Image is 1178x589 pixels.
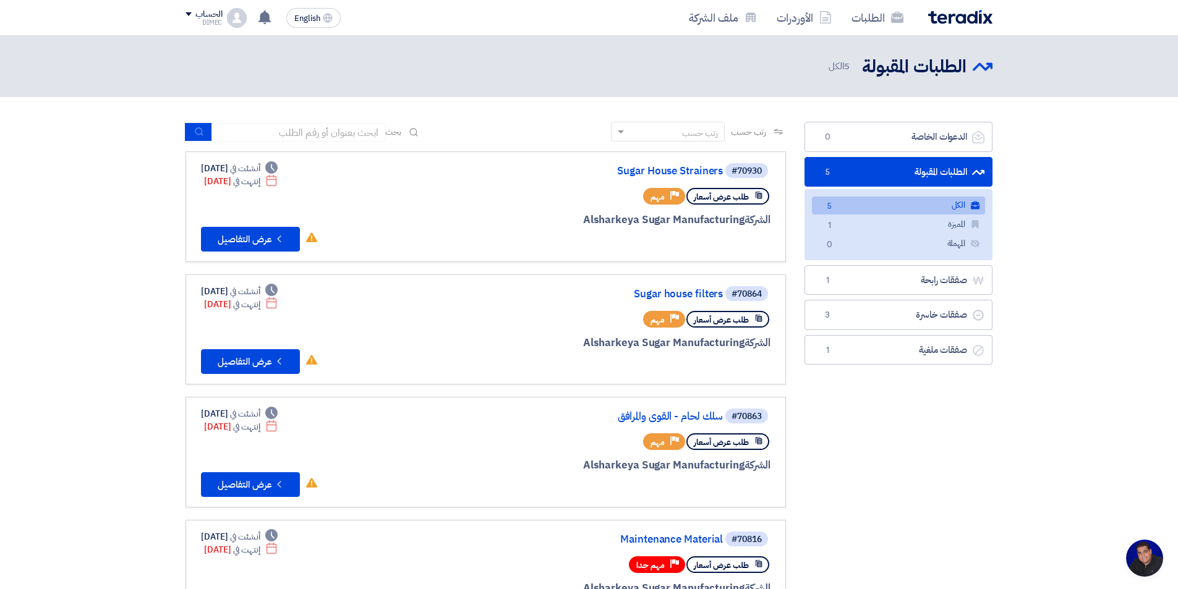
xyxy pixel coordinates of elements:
span: مهم [651,436,665,448]
span: 5 [844,59,850,73]
span: إنتهت في [233,298,260,311]
span: الشركة [745,212,771,227]
span: طلب عرض أسعار [694,314,749,326]
span: بحث [385,125,401,138]
a: صفقات خاسرة3 [805,300,992,330]
button: English [286,8,341,28]
span: الشركة [745,335,771,350]
img: Teradix logo [928,10,992,24]
span: الكل [829,59,852,74]
button: عرض التفاصيل [201,227,300,252]
div: #70864 [732,290,762,299]
span: رتب حسب [731,125,766,138]
button: عرض التفاصيل [201,472,300,497]
a: ملف الشركة [679,3,767,32]
div: #70863 [732,412,762,421]
button: عرض التفاصيل [201,349,300,374]
a: صفقات ملغية1 [805,335,992,365]
span: 1 [820,274,835,287]
input: ابحث بعنوان أو رقم الطلب [212,123,385,142]
span: مهم [651,191,665,203]
span: 1 [820,344,835,357]
div: [DATE] [201,407,278,420]
div: DIMEC [186,19,222,26]
div: [DATE] [201,162,278,175]
div: [DATE] [204,175,278,188]
a: الدعوات الخاصة0 [805,122,992,152]
a: الطلبات المقبولة5 [805,157,992,187]
span: إنتهت في [233,175,260,188]
a: المهملة [812,235,985,253]
div: [DATE] [201,530,278,543]
a: الأوردرات [767,3,842,32]
a: صفقات رابحة1 [805,265,992,295]
div: الحساب [195,9,222,20]
span: 0 [822,239,837,252]
div: [DATE] [204,543,278,556]
span: مهم جدا [636,559,665,571]
span: أنشئت في [230,530,260,543]
a: Sugar House Strainers [476,166,723,177]
span: إنتهت في [233,420,260,433]
span: 1 [822,219,837,232]
span: طلب عرض أسعار [694,191,749,203]
div: Alsharkeya Sugar Manufacturing [473,457,770,473]
a: Maintenance Material [476,534,723,545]
span: أنشئت في [230,285,260,298]
span: مهم [651,314,665,326]
div: رتب حسب [682,127,718,140]
span: 0 [820,131,835,143]
a: Sugar house filters [476,289,723,300]
div: Alsharkeya Sugar Manufacturing [473,212,770,228]
div: Alsharkeya Sugar Manufacturing [473,335,770,351]
div: [DATE] [204,420,278,433]
span: 5 [820,166,835,179]
span: الشركة [745,457,771,473]
span: 3 [820,309,835,321]
span: أنشئت في [230,162,260,175]
div: #70816 [732,535,762,544]
span: طلب عرض أسعار [694,559,749,571]
a: Open chat [1126,540,1163,577]
span: English [294,14,320,23]
span: طلب عرض أسعار [694,436,749,448]
h2: الطلبات المقبولة [862,55,967,79]
span: إنتهت في [233,543,260,556]
a: المميزة [812,216,985,234]
a: الطلبات [842,3,913,32]
img: profile_test.png [227,8,247,28]
a: سلك لحام - القوي والمرافق [476,411,723,422]
div: #70930 [732,167,762,176]
div: [DATE] [204,298,278,311]
div: [DATE] [201,285,278,298]
a: الكل [812,197,985,214]
span: أنشئت في [230,407,260,420]
span: 5 [822,200,837,213]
